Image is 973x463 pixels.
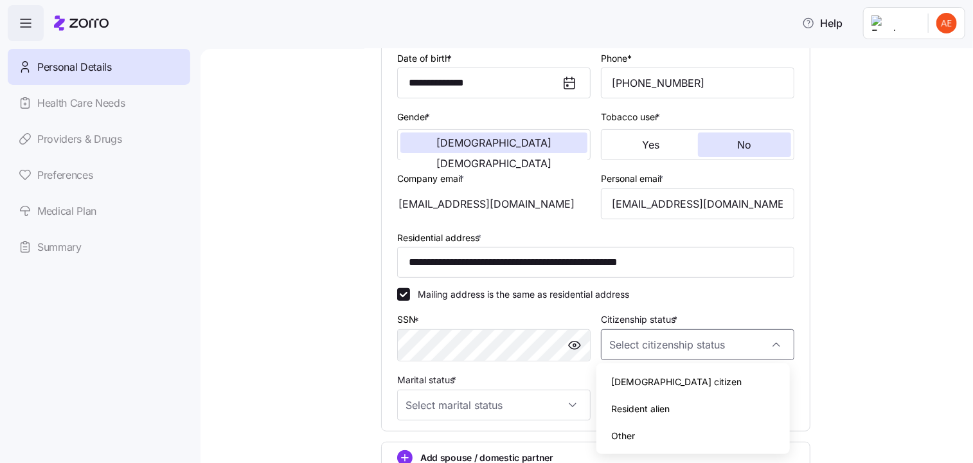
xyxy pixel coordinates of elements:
[436,138,551,148] span: [DEMOGRAPHIC_DATA]
[601,329,794,360] input: Select citizenship status
[612,402,670,416] span: Resident alien
[601,51,632,66] label: Phone*
[8,49,190,85] a: Personal Details
[612,429,636,443] span: Other
[601,172,666,186] label: Personal email
[397,313,422,327] label: SSN
[601,68,794,98] input: Phone
[601,313,680,327] label: Citizenship status
[601,188,794,219] input: Email
[37,59,112,75] span: Personal Details
[792,10,853,36] button: Help
[397,390,591,421] input: Select marital status
[737,140,751,150] span: No
[397,172,467,186] label: Company email
[397,110,433,124] label: Gender
[397,231,484,245] label: Residential address
[871,15,918,31] img: Employer logo
[936,13,957,33] img: d017d244e6241f3552ea36b4398d91aa
[397,373,459,387] label: Marital status
[601,110,663,124] label: Tobacco user
[397,51,454,66] label: Date of birth
[612,375,742,389] span: [DEMOGRAPHIC_DATA] citizen
[642,140,659,150] span: Yes
[436,158,551,168] span: [DEMOGRAPHIC_DATA]
[410,288,629,301] label: Mailing address is the same as residential address
[802,15,843,31] span: Help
